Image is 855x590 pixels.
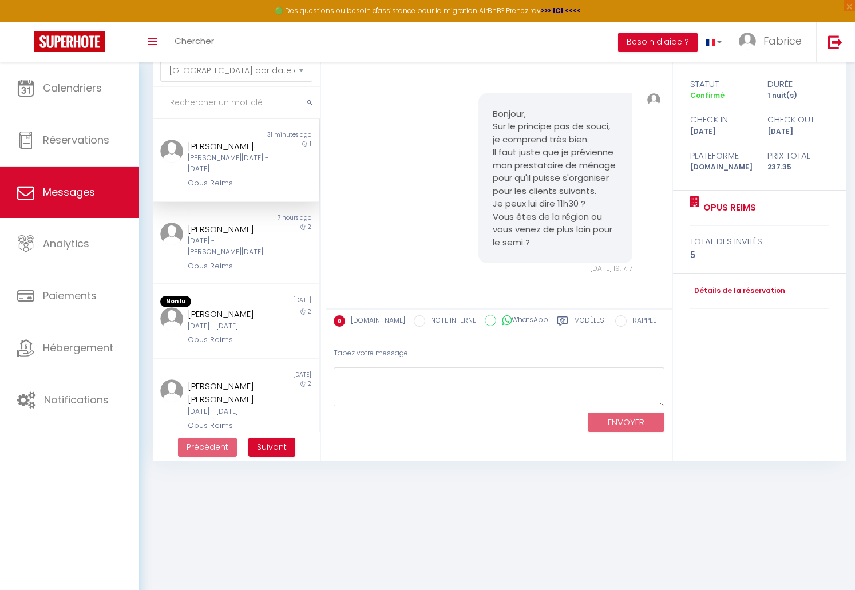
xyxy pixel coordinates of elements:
[188,321,270,332] div: [DATE] - [DATE]
[690,235,829,248] div: total des invités
[683,77,759,91] div: statut
[248,438,295,457] button: Next
[160,140,183,163] img: ...
[574,315,604,330] label: Modèles
[683,162,759,173] div: [DOMAIN_NAME]
[236,213,319,223] div: 7 hours ago
[618,33,698,52] button: Besoin d'aide ?
[730,22,816,62] a: ... Fabrice
[478,263,632,274] div: [DATE] 19:17:17
[187,441,228,453] span: Précédent
[760,126,837,137] div: [DATE]
[188,223,270,236] div: [PERSON_NAME]
[236,296,319,307] div: [DATE]
[699,201,756,215] a: Opus Reims
[683,126,759,137] div: [DATE]
[541,6,581,15] a: >>> ICI <<<<
[188,260,270,272] div: Opus Reims
[308,307,311,316] span: 2
[43,236,89,251] span: Analytics
[760,113,837,126] div: check out
[43,340,113,355] span: Hébergement
[236,130,319,140] div: 31 minutes ago
[690,90,725,100] span: Confirmé
[188,140,270,153] div: [PERSON_NAME]
[760,149,837,163] div: Prix total
[43,81,102,95] span: Calendriers
[160,296,191,307] span: Non lu
[588,413,664,433] button: ENVOYER
[308,379,311,388] span: 2
[188,420,270,431] div: Opus Reims
[690,248,829,262] div: 5
[160,223,183,245] img: ...
[188,236,270,258] div: [DATE] - [PERSON_NAME][DATE]
[188,153,270,175] div: [PERSON_NAME][DATE] - [DATE]
[188,379,270,406] div: [PERSON_NAME] [PERSON_NAME]
[308,223,311,231] span: 2
[188,406,270,417] div: [DATE] - [DATE]
[425,315,476,328] label: NOTE INTERNE
[188,177,270,189] div: Opus Reims
[627,315,656,328] label: RAPPEL
[310,140,311,148] span: 1
[739,33,756,50] img: ...
[760,90,837,101] div: 1 nuit(s)
[493,108,618,250] pre: Bonjour, Sur le principe pas de souci, je comprend très bien. Il faut juste que je prévienne mon ...
[683,113,759,126] div: check in
[44,393,109,407] span: Notifications
[160,379,183,402] img: ...
[760,162,837,173] div: 237.35
[647,93,660,106] img: ...
[160,307,183,330] img: ...
[188,307,270,321] div: [PERSON_NAME]
[257,441,287,453] span: Suivant
[763,34,802,48] span: Fabrice
[153,87,320,119] input: Rechercher un mot clé
[175,35,214,47] span: Chercher
[43,185,95,199] span: Messages
[166,22,223,62] a: Chercher
[828,35,842,49] img: logout
[496,315,548,327] label: WhatsApp
[236,370,319,379] div: [DATE]
[345,315,405,328] label: [DOMAIN_NAME]
[690,286,785,296] a: Détails de la réservation
[34,31,105,52] img: Super Booking
[334,339,664,367] div: Tapez votre message
[178,438,237,457] button: Previous
[188,334,270,346] div: Opus Reims
[683,149,759,163] div: Plateforme
[760,77,837,91] div: durée
[43,288,97,303] span: Paiements
[43,133,109,147] span: Réservations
